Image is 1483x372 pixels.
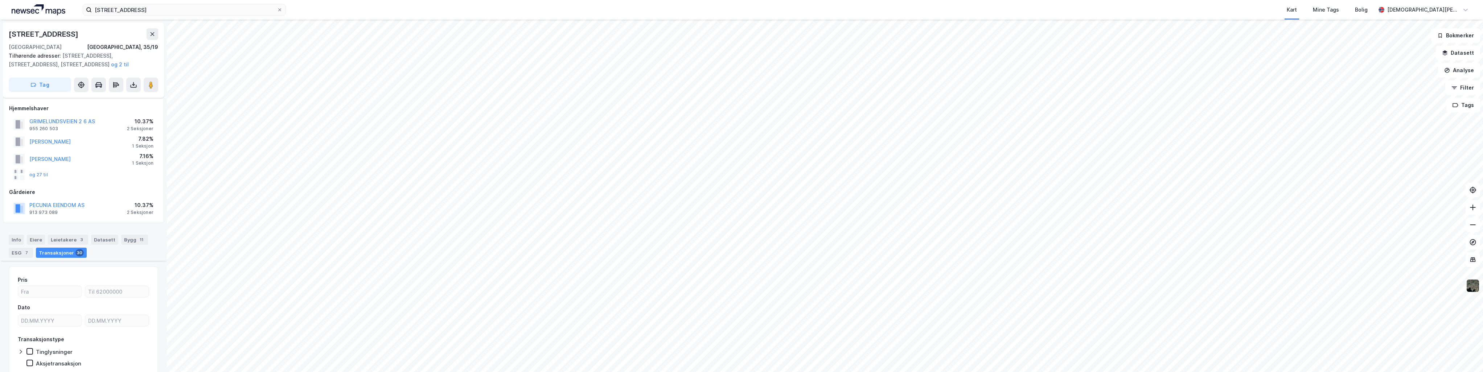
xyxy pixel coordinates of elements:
[12,4,65,15] img: logo.a4113a55bc3d86da70a041830d287a7e.svg
[9,248,33,258] div: ESG
[127,117,153,126] div: 10.37%
[29,126,58,132] div: 955 260 503
[9,104,158,113] div: Hjemmelshaver
[9,78,71,92] button: Tag
[36,348,73,355] div: Tinglysninger
[1313,5,1339,14] div: Mine Tags
[1466,279,1480,293] img: 9k=
[18,335,64,344] div: Transaksjonstype
[132,143,153,149] div: 1 Seksjon
[9,53,62,59] span: Tilhørende adresser:
[9,188,158,197] div: Gårdeiere
[9,28,80,40] div: [STREET_ADDRESS]
[132,160,153,166] div: 1 Seksjon
[9,235,24,245] div: Info
[1436,46,1480,60] button: Datasett
[1387,5,1460,14] div: [DEMOGRAPHIC_DATA][PERSON_NAME]
[132,152,153,161] div: 7.16%
[85,315,149,326] input: DD.MM.YYYY
[23,249,30,256] div: 7
[78,236,85,243] div: 3
[1445,80,1480,95] button: Filter
[36,360,81,367] div: Aksjetransaksjon
[127,210,153,215] div: 2 Seksjoner
[1447,337,1483,372] iframe: Chat Widget
[29,210,58,215] div: 913 973 089
[127,126,153,132] div: 2 Seksjoner
[18,286,82,297] input: Fra
[85,286,149,297] input: Til 62000000
[1438,63,1480,78] button: Analyse
[1446,98,1480,112] button: Tags
[121,235,148,245] div: Bygg
[132,135,153,143] div: 7.82%
[1287,5,1297,14] div: Kart
[36,248,87,258] div: Transaksjoner
[92,4,277,15] input: Søk på adresse, matrikkel, gårdeiere, leietakere eller personer
[48,235,88,245] div: Leietakere
[9,51,152,69] div: [STREET_ADDRESS], [STREET_ADDRESS], [STREET_ADDRESS]
[18,315,82,326] input: DD.MM.YYYY
[1355,5,1368,14] div: Bolig
[87,43,158,51] div: [GEOGRAPHIC_DATA], 35/19
[27,235,45,245] div: Eiere
[9,43,62,51] div: [GEOGRAPHIC_DATA]
[18,303,30,312] div: Dato
[75,249,84,256] div: 30
[18,276,28,284] div: Pris
[91,235,118,245] div: Datasett
[1431,28,1480,43] button: Bokmerker
[127,201,153,210] div: 10.37%
[138,236,145,243] div: 11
